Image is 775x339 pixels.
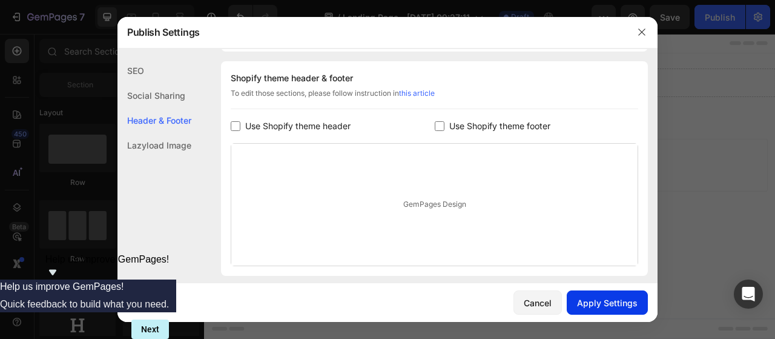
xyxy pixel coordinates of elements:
[231,71,638,86] div: Shopify theme header & footer
[231,88,638,109] div: To edit those sections, please follow instruction in
[245,119,351,133] span: Use Shopify theme header
[328,155,392,167] div: Generate layout
[449,119,550,133] span: Use Shopify theme footer
[417,155,490,167] div: Add blank section
[117,58,191,83] div: SEO
[117,83,191,108] div: Social Sharing
[227,170,310,181] span: inspired by CRO experts
[45,254,170,264] span: Help us improve GemPages!
[117,108,191,133] div: Header & Footer
[399,89,435,98] a: this article
[513,290,562,315] button: Cancel
[524,297,552,309] div: Cancel
[45,254,170,280] button: Show survey - Help us improve GemPages!
[734,280,763,309] div: Open Intercom Messenger
[326,170,391,181] span: from URL or image
[407,170,498,181] span: then drag & drop elements
[117,133,191,158] div: Lazyload Image
[231,144,638,266] div: GemPages Design
[233,155,306,167] div: Choose templates
[577,297,638,309] div: Apply Settings
[117,16,626,48] div: Publish Settings
[567,290,648,315] button: Apply Settings
[335,127,392,140] span: Add section
[338,58,403,67] div: Drop element here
